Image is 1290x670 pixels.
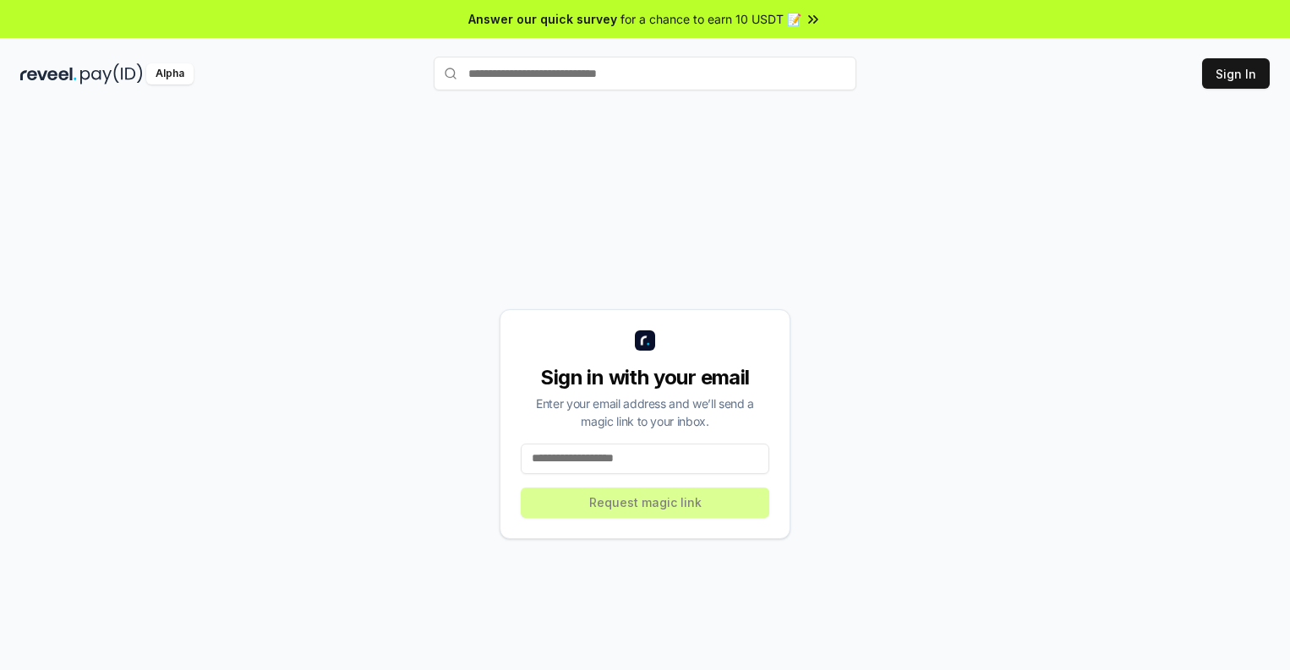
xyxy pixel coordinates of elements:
[635,330,655,351] img: logo_small
[1202,58,1270,89] button: Sign In
[146,63,194,84] div: Alpha
[80,63,143,84] img: pay_id
[620,10,801,28] span: for a chance to earn 10 USDT 📝
[20,63,77,84] img: reveel_dark
[521,395,769,430] div: Enter your email address and we’ll send a magic link to your inbox.
[521,364,769,391] div: Sign in with your email
[468,10,617,28] span: Answer our quick survey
